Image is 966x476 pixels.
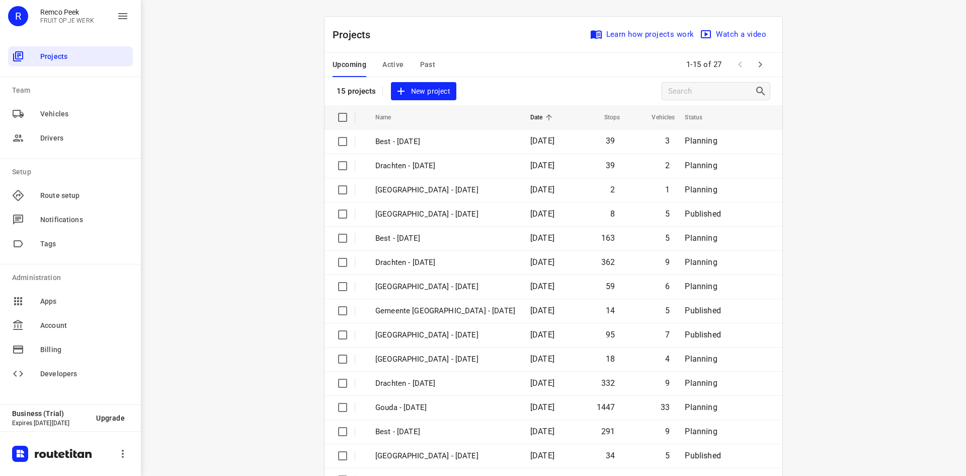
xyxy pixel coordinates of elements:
[606,354,615,364] span: 18
[40,320,129,331] span: Account
[685,185,717,194] span: Planning
[375,111,405,123] span: Name
[685,330,721,339] span: Published
[685,306,721,315] span: Published
[375,160,515,172] p: Drachten - Thursday
[661,402,670,412] span: 33
[375,450,515,462] p: Gemeente Rotterdam - Monday
[8,339,133,360] div: Billing
[12,420,88,427] p: Expires [DATE][DATE]
[333,27,379,42] p: Projects
[40,369,129,379] span: Developers
[375,329,515,341] p: Gemeente Rotterdam - Tuesday
[665,233,670,243] span: 5
[685,451,721,460] span: Published
[375,378,515,389] p: Drachten - Tuesday
[685,136,717,146] span: Planning
[610,185,615,194] span: 2
[40,190,129,201] span: Route setup
[530,306,554,315] span: [DATE]
[8,234,133,254] div: Tags
[530,233,554,243] span: [DATE]
[606,451,615,460] span: 34
[8,128,133,148] div: Drivers
[668,84,755,99] input: Search projects
[601,427,615,436] span: 291
[606,282,615,291] span: 59
[40,239,129,249] span: Tags
[606,306,615,315] span: 14
[8,46,133,66] div: Projects
[750,54,770,75] span: Next Page
[601,233,615,243] span: 163
[375,233,515,244] p: Best - Thursday
[601,378,615,388] span: 332
[40,345,129,355] span: Billing
[685,402,717,412] span: Planning
[12,273,133,283] p: Administration
[420,58,436,71] span: Past
[8,364,133,384] div: Developers
[638,111,675,123] span: Vehicles
[665,354,670,364] span: 4
[665,257,670,267] span: 9
[8,6,28,26] div: R
[530,451,554,460] span: [DATE]
[375,136,515,148] p: Best - Friday
[337,87,376,96] p: 15 projects
[530,209,554,219] span: [DATE]
[665,378,670,388] span: 9
[601,257,615,267] span: 362
[96,414,125,422] span: Upgrade
[665,161,670,170] span: 2
[530,282,554,291] span: [DATE]
[40,215,129,225] span: Notifications
[375,426,515,438] p: Best - Tuesday
[685,209,721,219] span: Published
[375,257,515,268] p: Drachten - Wednesday
[530,378,554,388] span: [DATE]
[665,330,670,339] span: 7
[530,111,556,123] span: Date
[665,427,670,436] span: 9
[597,402,615,412] span: 1447
[591,111,620,123] span: Stops
[685,161,717,170] span: Planning
[375,402,515,414] p: Gouda - Tuesday
[397,85,450,98] span: New project
[40,133,129,144] span: Drivers
[40,296,129,307] span: Apps
[665,451,670,460] span: 5
[610,209,615,219] span: 8
[40,51,129,62] span: Projects
[665,185,670,194] span: 1
[333,58,366,71] span: Upcoming
[685,378,717,388] span: Planning
[40,8,94,16] p: Remco Peek
[8,185,133,206] div: Route setup
[8,210,133,230] div: Notifications
[685,111,715,123] span: Status
[40,17,94,24] p: FRUIT OP JE WERK
[8,291,133,311] div: Apps
[375,354,515,365] p: Antwerpen - Tuesday
[606,161,615,170] span: 39
[685,233,717,243] span: Planning
[530,161,554,170] span: [DATE]
[606,330,615,339] span: 95
[375,281,515,293] p: Antwerpen - Wednesday
[88,409,133,427] button: Upgrade
[12,167,133,177] p: Setup
[391,82,456,101] button: New project
[382,58,404,71] span: Active
[665,209,670,219] span: 5
[530,427,554,436] span: [DATE]
[665,136,670,146] span: 3
[375,305,515,317] p: Gemeente Rotterdam - Wednesday
[530,402,554,412] span: [DATE]
[12,85,133,96] p: Team
[755,85,770,97] div: Search
[665,306,670,315] span: 5
[40,109,129,119] span: Vehicles
[530,330,554,339] span: [DATE]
